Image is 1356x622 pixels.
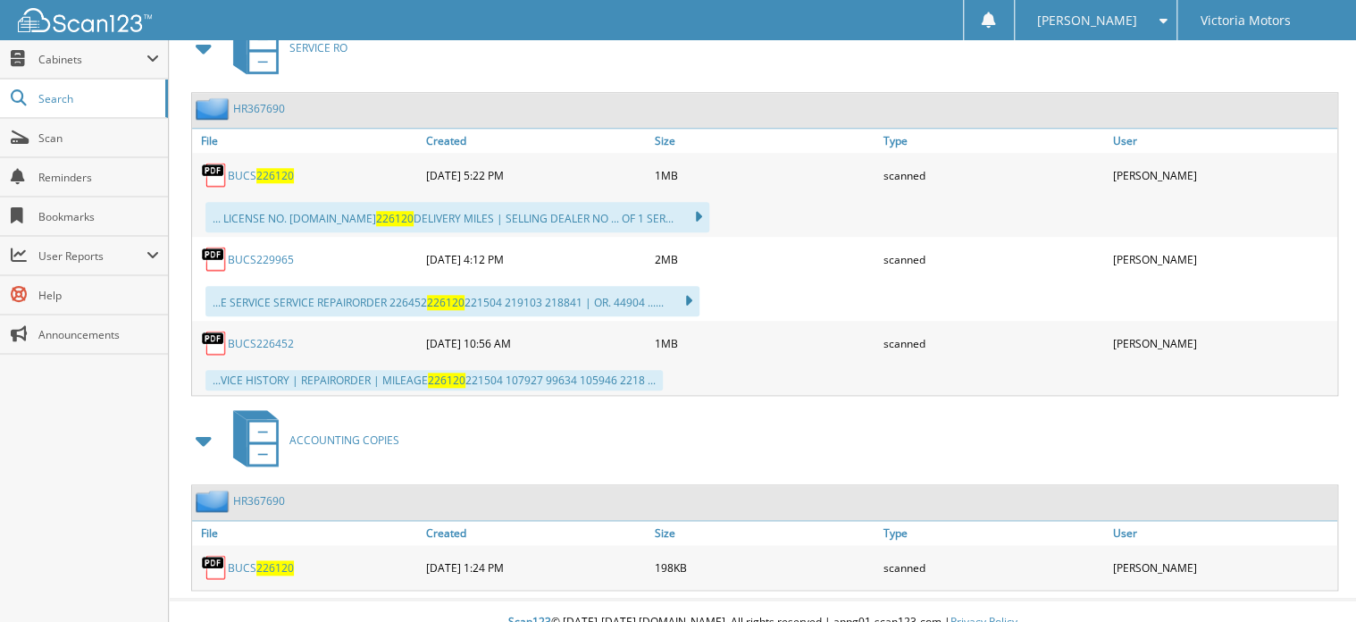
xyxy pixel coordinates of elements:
[650,241,879,277] div: 2MB
[256,560,294,576] span: 226120
[228,336,294,351] a: BUCS226452
[192,521,421,545] a: File
[650,129,879,153] a: Size
[650,157,879,193] div: 1MB
[879,241,1108,277] div: scanned
[38,130,159,146] span: Scan
[650,550,879,585] div: 198KB
[1109,550,1337,585] div: [PERSON_NAME]
[201,162,228,189] img: PDF.png
[38,91,156,106] span: Search
[201,554,228,581] img: PDF.png
[38,327,159,342] span: Announcements
[201,330,228,357] img: PDF.png
[205,286,699,316] div: ...E SERVICE SERVICE REPAIRORDER 226452 221504 219103 218841 | OR. 44904 ......
[222,13,347,83] a: SERVICE RO
[222,405,399,475] a: ACCOUNTING COPIES
[1037,15,1137,26] span: [PERSON_NAME]
[421,241,649,277] div: [DATE] 4:12 PM
[18,8,152,32] img: scan123-logo-white.svg
[879,129,1108,153] a: Type
[289,433,399,448] span: ACCOUNTING COPIES
[256,168,294,183] span: 226120
[421,521,649,545] a: Created
[879,325,1108,361] div: scanned
[1109,241,1337,277] div: [PERSON_NAME]
[650,325,879,361] div: 1MB
[192,129,421,153] a: File
[38,52,146,67] span: Cabinets
[233,101,285,116] a: HR367690
[421,129,649,153] a: Created
[205,202,709,232] div: ... LICENSE NO. [DOMAIN_NAME] DELIVERY MILES | SELLING DEALER NO ... OF 1 SER...
[38,209,159,224] span: Bookmarks
[376,211,414,226] span: 226120
[879,550,1108,585] div: scanned
[421,325,649,361] div: [DATE] 10:56 AM
[38,248,146,264] span: User Reports
[428,373,465,388] span: 226120
[38,288,159,303] span: Help
[289,40,347,55] span: SERVICE RO
[879,157,1108,193] div: scanned
[196,490,233,512] img: folder2.png
[421,157,649,193] div: [DATE] 5:22 PM
[205,370,663,391] div: ...VICE HISTORY | REPAIRORDER | MILEAGE 221504 107927 99634 105946 2218 ...
[228,168,294,183] a: BUCS226120
[427,295,465,310] span: 226120
[196,97,233,120] img: folder2.png
[421,550,649,585] div: [DATE] 1:24 PM
[1267,536,1356,622] iframe: Chat Widget
[228,560,294,576] a: BUCS226120
[228,252,294,267] a: BUCS229965
[38,170,159,185] span: Reminders
[1109,157,1337,193] div: [PERSON_NAME]
[1109,325,1337,361] div: [PERSON_NAME]
[1109,521,1337,545] a: User
[201,246,228,273] img: PDF.png
[1200,15,1290,26] span: Victoria Motors
[1109,129,1337,153] a: User
[650,521,879,545] a: Size
[233,493,285,509] a: HR367690
[879,521,1108,545] a: Type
